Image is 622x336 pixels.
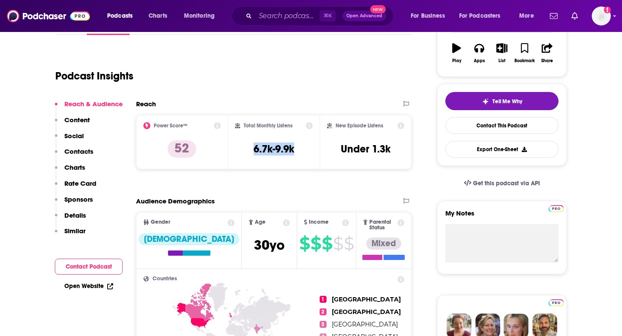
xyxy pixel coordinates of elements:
[55,116,90,132] button: Content
[149,10,167,22] span: Charts
[322,237,332,250] span: $
[445,209,559,224] label: My Notes
[604,6,611,13] svg: Add a profile image
[55,179,96,195] button: Rate Card
[152,276,177,282] span: Countries
[445,117,559,134] a: Contact This Podcast
[332,308,401,316] span: [GEOGRAPHIC_DATA]
[64,195,93,203] p: Sponsors
[492,98,522,105] span: Tell Me Why
[445,92,559,110] button: tell me why sparkleTell Me Why
[468,38,490,69] button: Apps
[343,11,386,21] button: Open AdvancedNew
[168,140,196,158] p: 52
[311,237,321,250] span: $
[309,219,329,225] span: Income
[64,132,84,140] p: Social
[332,320,398,328] span: [GEOGRAPHIC_DATA]
[136,100,156,108] h2: Reach
[320,10,336,22] span: ⌘ K
[55,147,93,163] button: Contacts
[491,38,513,69] button: List
[64,100,123,108] p: Reach & Audience
[513,9,545,23] button: open menu
[255,219,266,225] span: Age
[244,123,292,129] h2: Total Monthly Listens
[592,6,611,25] span: Logged in as KSKristina
[136,197,215,205] h2: Audience Demographics
[445,38,468,69] button: Play
[549,299,564,306] img: Podchaser Pro
[107,10,133,22] span: Podcasts
[254,237,285,254] span: 30 yo
[178,9,226,23] button: open menu
[514,58,535,63] div: Bookmark
[332,295,401,303] span: [GEOGRAPHIC_DATA]
[546,9,561,23] a: Show notifications dropdown
[549,298,564,306] a: Pro website
[55,100,123,116] button: Reach & Audience
[452,58,461,63] div: Play
[320,308,327,315] span: 2
[64,163,85,171] p: Charts
[139,233,239,245] div: [DEMOGRAPHIC_DATA]
[445,141,559,158] button: Export One-Sheet
[55,259,123,275] button: Contact Podcast
[519,10,534,22] span: More
[459,10,501,22] span: For Podcasters
[154,123,187,129] h2: Power Score™
[370,5,386,13] span: New
[143,9,172,23] a: Charts
[254,143,294,155] h3: 6.7k-9.9k
[405,9,456,23] button: open menu
[536,38,559,69] button: Share
[151,219,170,225] span: Gender
[64,227,86,235] p: Similar
[592,6,611,25] img: User Profile
[411,10,445,22] span: For Business
[549,204,564,212] a: Pro website
[64,282,113,290] a: Open Website
[64,211,86,219] p: Details
[55,70,133,82] h1: Podcast Insights
[344,237,354,250] span: $
[454,9,513,23] button: open menu
[568,9,581,23] a: Show notifications dropdown
[101,9,144,23] button: open menu
[55,227,86,243] button: Similar
[55,211,86,227] button: Details
[55,132,84,148] button: Social
[541,58,553,63] div: Share
[336,123,383,129] h2: New Episode Listens
[333,237,343,250] span: $
[320,296,327,303] span: 1
[299,237,310,250] span: $
[255,9,320,23] input: Search podcasts, credits, & more...
[64,116,90,124] p: Content
[7,8,90,24] img: Podchaser - Follow, Share and Rate Podcasts
[64,179,96,187] p: Rate Card
[55,195,93,211] button: Sponsors
[320,321,327,328] span: 3
[457,173,547,194] a: Get this podcast via API
[64,147,93,155] p: Contacts
[513,38,536,69] button: Bookmark
[184,10,215,22] span: Monitoring
[482,98,489,105] img: tell me why sparkle
[473,180,540,187] span: Get this podcast via API
[498,58,505,63] div: List
[549,205,564,212] img: Podchaser Pro
[341,143,390,155] h3: Under 1.3k
[592,6,611,25] button: Show profile menu
[366,238,401,250] div: Mixed
[474,58,485,63] div: Apps
[369,219,396,231] span: Parental Status
[346,14,382,18] span: Open Advanced
[55,163,85,179] button: Charts
[240,6,402,26] div: Search podcasts, credits, & more...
